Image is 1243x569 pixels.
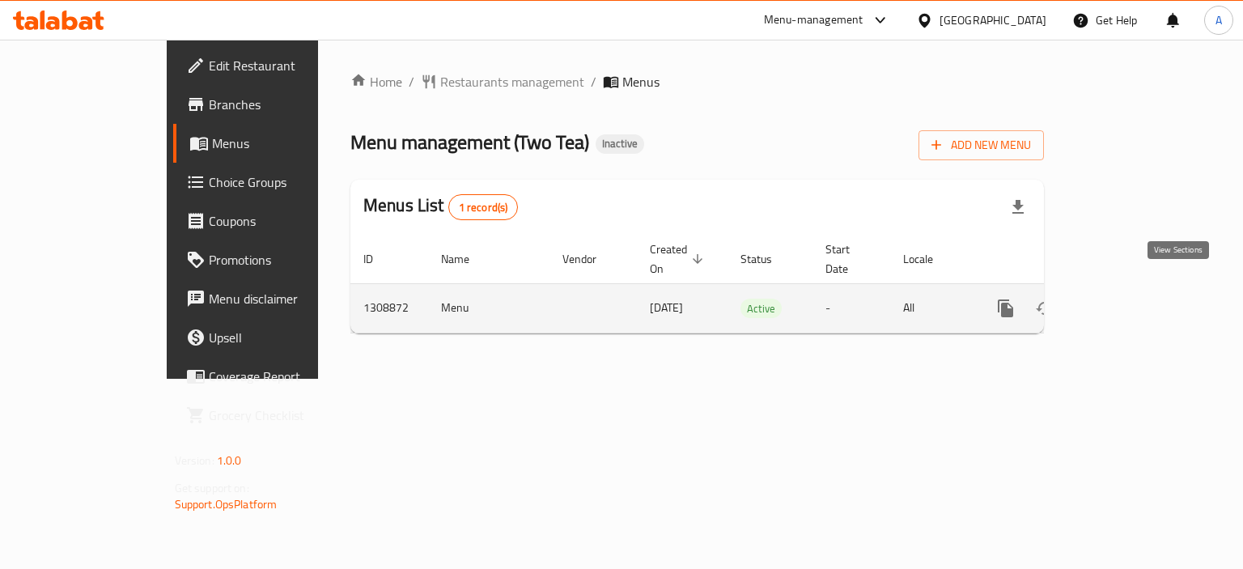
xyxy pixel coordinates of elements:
span: Status [740,249,793,269]
button: Change Status [1025,289,1064,328]
nav: breadcrumb [350,72,1044,91]
td: All [890,283,974,333]
button: Add New Menu [918,130,1044,160]
a: Coupons [173,202,375,240]
div: Export file [999,188,1037,227]
span: Menu disclaimer [209,289,362,308]
div: Total records count [448,194,519,220]
div: Inactive [596,134,644,154]
span: Coverage Report [209,367,362,386]
a: Support.OpsPlatform [175,494,278,515]
span: Created On [650,240,708,278]
a: Upsell [173,318,375,357]
span: A [1215,11,1222,29]
span: Locale [903,249,954,269]
span: Inactive [596,137,644,151]
td: 1308872 [350,283,428,333]
span: Choice Groups [209,172,362,192]
span: Edit Restaurant [209,56,362,75]
span: Get support on: [175,478,249,499]
span: [DATE] [650,297,683,318]
a: Promotions [173,240,375,279]
a: Menu disclaimer [173,279,375,318]
span: Add New Menu [931,135,1031,155]
span: Restaurants management [440,72,584,91]
table: enhanced table [350,235,1155,333]
span: Menus [622,72,660,91]
span: Menu management ( Two Tea ) [350,124,589,160]
a: Coverage Report [173,357,375,396]
span: ID [363,249,394,269]
span: Name [441,249,490,269]
span: Coupons [209,211,362,231]
div: Menu-management [764,11,863,30]
h2: Menus List [363,193,518,220]
span: Grocery Checklist [209,406,362,425]
span: 1.0.0 [217,450,242,471]
span: Vendor [562,249,617,269]
div: [GEOGRAPHIC_DATA] [940,11,1046,29]
span: Version: [175,450,214,471]
span: Upsell [209,328,362,347]
button: more [986,289,1025,328]
a: Grocery Checklist [173,396,375,435]
td: Menu [428,283,549,333]
span: Menus [212,134,362,153]
span: 1 record(s) [449,200,518,215]
li: / [409,72,414,91]
span: Branches [209,95,362,114]
a: Menus [173,124,375,163]
span: Start Date [825,240,871,278]
a: Restaurants management [421,72,584,91]
a: Branches [173,85,375,124]
span: Promotions [209,250,362,270]
td: - [812,283,890,333]
a: Choice Groups [173,163,375,202]
a: Edit Restaurant [173,46,375,85]
a: Home [350,72,402,91]
th: Actions [974,235,1155,284]
li: / [591,72,596,91]
span: Active [740,299,782,318]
